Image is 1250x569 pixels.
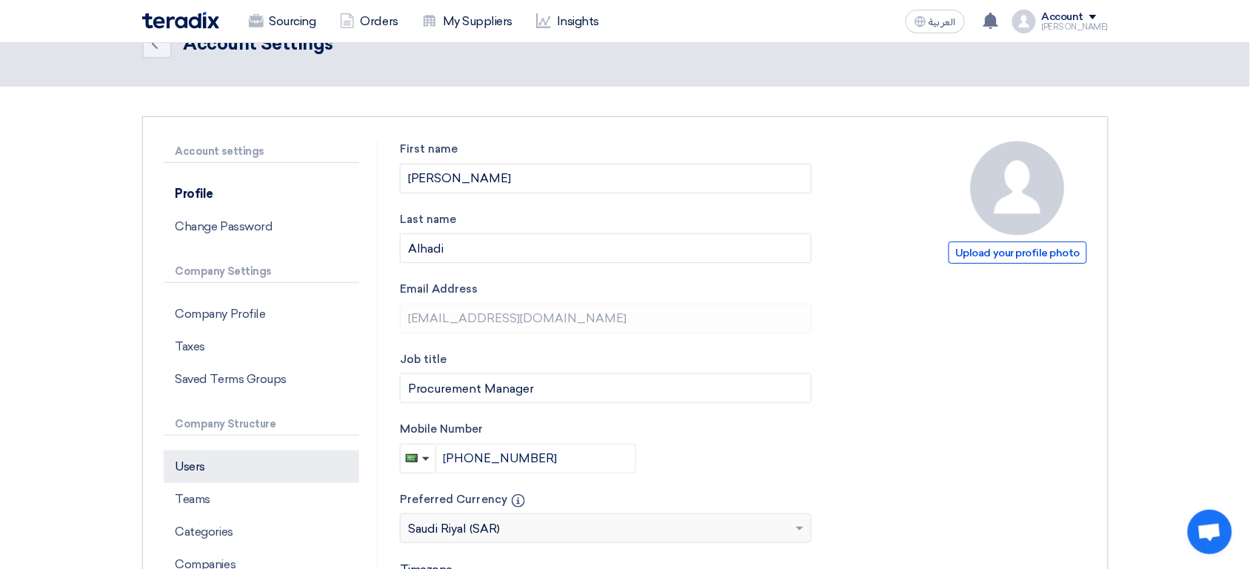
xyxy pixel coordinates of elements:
[400,164,812,193] input: Enter your first name
[184,30,333,57] div: Account Settings
[1188,510,1232,554] div: Open chat
[164,330,359,363] p: Taxes
[164,450,359,483] p: Users
[164,141,359,163] p: Account settings
[1042,11,1084,24] div: Account
[400,373,812,403] input: Enter your job title
[400,304,812,333] input: Enter your business email
[328,5,410,38] a: Orders
[906,10,965,33] button: العربية
[1042,23,1109,31] div: [PERSON_NAME]
[400,351,812,368] label: Job title
[164,261,359,283] p: Company Settings
[524,5,611,38] a: Insights
[164,178,359,210] p: Profile
[400,281,812,298] label: Email Address
[949,242,1086,264] span: Upload your profile photo
[164,413,359,436] p: Company Structure
[164,363,359,396] p: Saved Terms Groups
[400,421,812,438] label: Mobile Number
[400,141,812,158] label: First name
[929,17,956,27] span: العربية
[1012,10,1036,33] img: profile_test.png
[400,211,812,228] label: Last name
[400,233,812,263] input: Enter your last name
[164,210,359,243] p: Change Password
[436,444,636,473] input: Enter phone number...
[142,12,219,29] img: Teradix logo
[164,516,359,548] p: Categories
[410,5,524,38] a: My Suppliers
[164,298,359,330] p: Company Profile
[237,5,328,38] a: Sourcing
[400,491,812,508] label: Preferred Currency
[408,520,501,538] span: Saudi Riyal (SAR)
[164,483,359,516] p: Teams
